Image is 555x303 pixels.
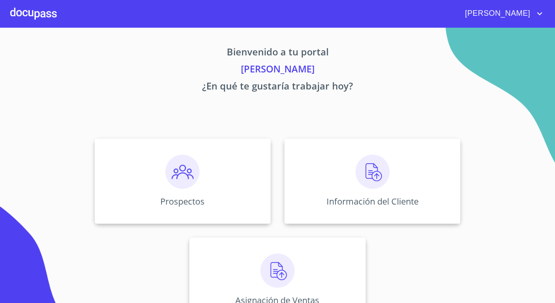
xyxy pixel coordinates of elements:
[15,79,540,96] p: ¿En qué te gustaría trabajar hoy?
[15,62,540,79] p: [PERSON_NAME]
[260,254,295,288] img: carga.png
[459,7,545,20] button: account of current user
[15,45,540,62] p: Bienvenido a tu portal
[165,155,199,189] img: prospectos.png
[160,196,205,207] p: Prospectos
[356,155,390,189] img: carga.png
[459,7,535,20] span: [PERSON_NAME]
[327,196,419,207] p: Información del Cliente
